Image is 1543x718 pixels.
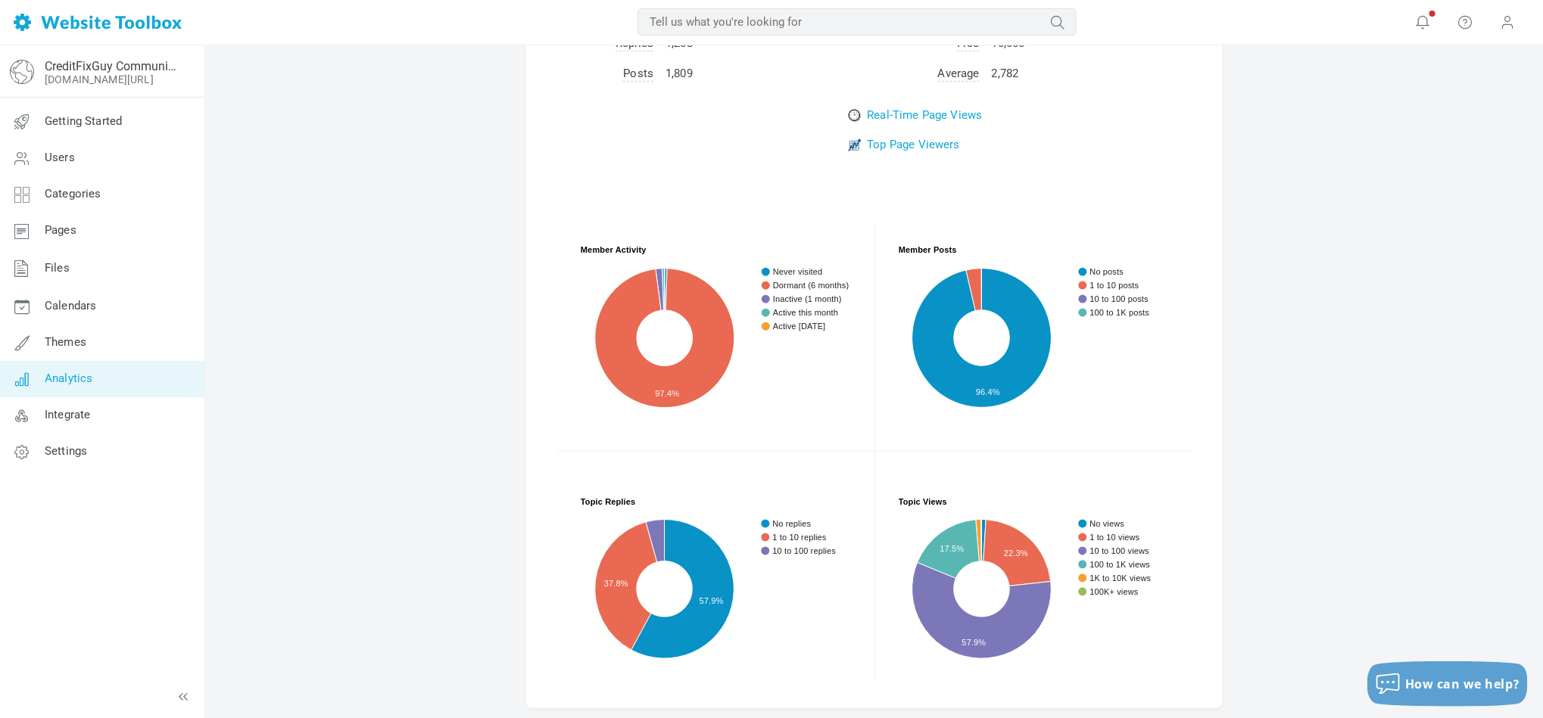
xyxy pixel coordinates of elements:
text: 100K+ views [1090,587,1139,596]
span: Average [938,67,980,82]
a: Real-Time Page Views [867,108,982,122]
text: 1 to 10 posts [1090,281,1139,290]
text: 57.9% [700,596,724,605]
text: Never visited [773,267,823,276]
span: Getting Started [45,114,122,128]
img: globe-icon.png [10,60,34,84]
text: No replies [773,519,812,528]
span: Files [45,261,70,275]
text: No views [1090,519,1125,528]
svg: A chart. [875,224,1192,451]
text: 100 to 1K views [1090,560,1151,569]
text: 1K to 10K views [1090,573,1152,583]
text: 100 to 1K posts [1090,308,1150,317]
text: Member Activity [581,245,647,254]
span: Users [45,151,75,164]
text: 1 to 10 replies [773,533,828,542]
a: CreditFixGuy Community Forum [45,59,176,73]
text: 37.8% [604,579,628,588]
text: 57.9% [962,639,986,648]
text: 22.3% [1004,549,1028,558]
span: Posts [623,67,653,82]
text: 10 to 100 replies [773,546,837,555]
text: 10 to 100 posts [1090,294,1149,303]
text: 1 to 10 views [1090,533,1141,542]
text: Topic Views [899,497,947,506]
text: 96.4% [976,387,1000,396]
span: Free [957,36,980,51]
span: Themes [45,335,86,349]
a: [DOMAIN_NAME][URL] [45,73,154,85]
text: Topic Replies [581,497,636,506]
span: Integrate [45,408,90,421]
span: Categories [45,187,101,200]
span: How can we help? [1405,676,1520,692]
text: Inactive (1 month) [773,294,842,303]
input: Tell us what you're looking for [637,8,1077,36]
svg: A chart. [556,224,874,451]
text: Active [DATE] [773,322,826,331]
text: Active this month [773,308,838,317]
span: Analytics [45,371,92,385]
span: Settings [45,444,87,458]
text: Dormant (6 months) [773,281,849,290]
text: 97.4% [655,389,679,398]
text: No posts [1090,267,1124,276]
span: Pages [45,223,76,237]
span: Calendars [45,299,96,312]
td: 2,782 [986,58,1099,89]
span: Replies [616,36,653,51]
text: 10 to 100 views [1090,546,1150,555]
text: 17.5% [940,544,964,553]
text: Member Posts [899,245,957,254]
a: Top Page Viewers [867,138,959,151]
svg: A chart. [875,452,1192,678]
td: 1,809 [659,58,706,89]
svg: A chart. [556,452,874,678]
button: How can we help? [1367,661,1528,707]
